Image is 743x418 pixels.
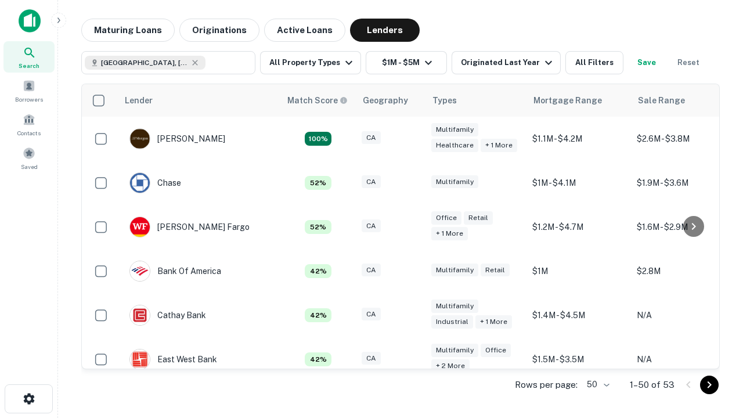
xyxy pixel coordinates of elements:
[630,378,675,392] p: 1–50 of 53
[362,131,381,145] div: CA
[631,293,735,337] td: N/A
[481,139,517,152] div: + 1 more
[638,93,685,107] div: Sale Range
[431,344,478,357] div: Multifamily
[565,51,623,74] button: All Filters
[125,93,153,107] div: Lender
[19,61,39,70] span: Search
[526,337,631,381] td: $1.5M - $3.5M
[101,57,188,68] span: [GEOGRAPHIC_DATA], [GEOGRAPHIC_DATA], [GEOGRAPHIC_DATA]
[628,51,665,74] button: Save your search to get updates of matches that match your search criteria.
[305,352,331,366] div: Matching Properties: 4, hasApolloMatch: undefined
[130,173,150,193] img: picture
[464,211,493,225] div: Retail
[431,359,470,373] div: + 2 more
[526,117,631,161] td: $1.1M - $4.2M
[305,220,331,234] div: Matching Properties: 5, hasApolloMatch: undefined
[130,261,150,281] img: picture
[3,142,55,174] a: Saved
[118,84,280,117] th: Lender
[362,175,381,189] div: CA
[356,84,425,117] th: Geography
[481,344,511,357] div: Office
[475,315,512,329] div: + 1 more
[685,325,743,381] iframe: Chat Widget
[631,205,735,249] td: $1.6M - $2.9M
[461,56,556,70] div: Originated Last Year
[700,376,719,394] button: Go to next page
[670,51,707,74] button: Reset
[280,84,356,117] th: Capitalize uses an advanced AI algorithm to match your search with the best lender. The match sco...
[452,51,561,74] button: Originated Last Year
[129,261,221,282] div: Bank Of America
[431,175,478,189] div: Multifamily
[431,139,478,152] div: Healthcare
[19,9,41,33] img: capitalize-icon.png
[526,249,631,293] td: $1M
[129,349,217,370] div: East West Bank
[431,264,478,277] div: Multifamily
[3,109,55,140] a: Contacts
[481,264,510,277] div: Retail
[631,117,735,161] td: $2.6M - $3.8M
[3,41,55,73] a: Search
[431,315,473,329] div: Industrial
[130,217,150,237] img: picture
[526,84,631,117] th: Mortgage Range
[350,19,420,42] button: Lenders
[305,132,331,146] div: Matching Properties: 17, hasApolloMatch: undefined
[582,376,611,393] div: 50
[130,129,150,149] img: picture
[366,51,447,74] button: $1M - $5M
[432,93,457,107] div: Types
[287,94,348,107] div: Capitalize uses an advanced AI algorithm to match your search with the best lender. The match sco...
[129,217,250,237] div: [PERSON_NAME] Fargo
[287,94,345,107] h6: Match Score
[81,19,175,42] button: Maturing Loans
[526,161,631,205] td: $1M - $4.1M
[631,84,735,117] th: Sale Range
[431,211,461,225] div: Office
[17,128,41,138] span: Contacts
[264,19,345,42] button: Active Loans
[362,264,381,277] div: CA
[362,308,381,321] div: CA
[526,293,631,337] td: $1.4M - $4.5M
[129,172,181,193] div: Chase
[533,93,602,107] div: Mortgage Range
[431,123,478,136] div: Multifamily
[631,337,735,381] td: N/A
[3,75,55,106] a: Borrowers
[305,308,331,322] div: Matching Properties: 4, hasApolloMatch: undefined
[260,51,361,74] button: All Property Types
[21,162,38,171] span: Saved
[179,19,259,42] button: Originations
[431,227,468,240] div: + 1 more
[515,378,578,392] p: Rows per page:
[129,305,206,326] div: Cathay Bank
[431,300,478,313] div: Multifamily
[15,95,43,104] span: Borrowers
[305,264,331,278] div: Matching Properties: 4, hasApolloMatch: undefined
[305,176,331,190] div: Matching Properties: 5, hasApolloMatch: undefined
[631,161,735,205] td: $1.9M - $3.6M
[362,352,381,365] div: CA
[526,205,631,249] td: $1.2M - $4.7M
[130,305,150,325] img: picture
[362,219,381,233] div: CA
[425,84,526,117] th: Types
[363,93,408,107] div: Geography
[129,128,225,149] div: [PERSON_NAME]
[130,349,150,369] img: picture
[631,249,735,293] td: $2.8M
